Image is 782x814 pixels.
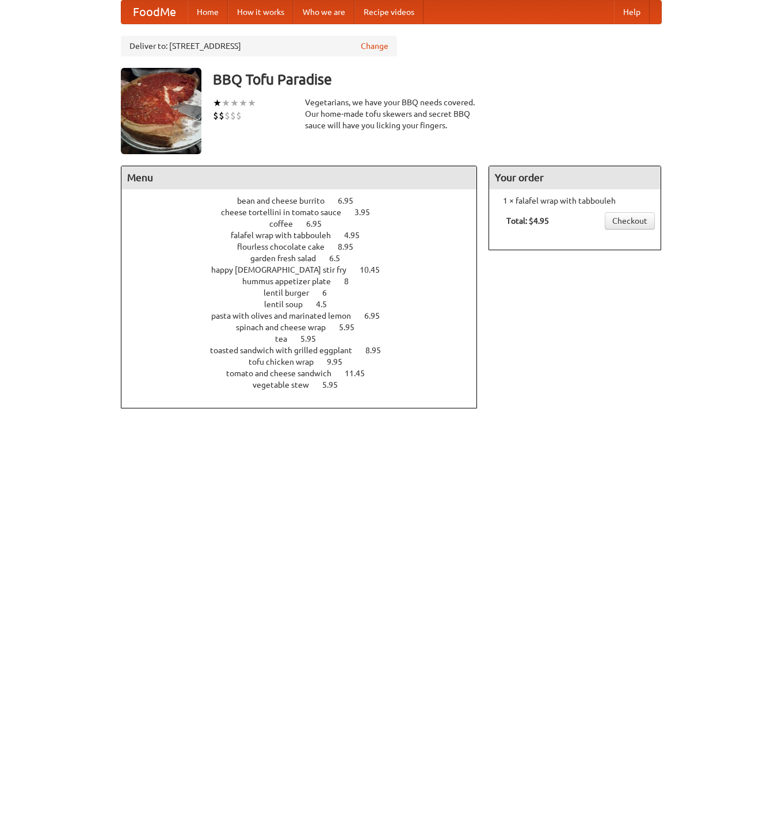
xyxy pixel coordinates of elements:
[354,1,424,24] a: Recipe videos
[250,254,361,263] a: garden fresh salad 6.5
[322,380,349,389] span: 5.95
[344,231,371,240] span: 4.95
[242,277,370,286] a: hummus appetizer plate 8
[305,97,478,131] div: Vegetarians, we have your BBQ needs covered. Our home-made tofu skewers and secret BBQ sauce will...
[264,300,314,309] span: lentil soup
[237,242,336,251] span: flourless chocolate cake
[364,311,391,320] span: 6.95
[329,254,352,263] span: 6.5
[264,300,348,309] a: lentil soup 4.5
[264,288,321,297] span: lentil burger
[121,1,188,24] a: FoodMe
[211,265,401,274] a: happy [DEMOGRAPHIC_DATA] stir fry 10.45
[242,277,342,286] span: hummus appetizer plate
[247,97,256,109] li: ★
[230,109,236,122] li: $
[354,208,382,217] span: 3.95
[253,380,321,389] span: vegetable stew
[221,208,391,217] a: cheese tortellini in tomato sauce 3.95
[239,97,247,109] li: ★
[237,242,375,251] a: flourless chocolate cake 8.95
[322,288,338,297] span: 6
[275,334,337,343] a: tea 5.95
[327,357,354,366] span: 9.95
[228,1,293,24] a: How it works
[300,334,327,343] span: 5.95
[213,68,662,91] h3: BBQ Tofu Paradise
[338,196,365,205] span: 6.95
[345,369,376,378] span: 11.45
[237,196,336,205] span: bean and cheese burrito
[230,97,239,109] li: ★
[236,109,242,122] li: $
[253,380,359,389] a: vegetable stew 5.95
[344,277,360,286] span: 8
[226,369,343,378] span: tomato and cheese sandwich
[210,346,364,355] span: toasted sandwich with grilled eggplant
[222,97,230,109] li: ★
[361,40,388,52] a: Change
[237,196,375,205] a: bean and cheese burrito 6.95
[360,265,391,274] span: 10.45
[249,357,364,366] a: tofu chicken wrap 9.95
[121,68,201,154] img: angular.jpg
[231,231,342,240] span: falafel wrap with tabbouleh
[226,369,386,378] a: tomato and cheese sandwich 11.45
[269,219,343,228] a: coffee 6.95
[224,109,230,122] li: $
[188,1,228,24] a: Home
[614,1,650,24] a: Help
[121,36,397,56] div: Deliver to: [STREET_ADDRESS]
[338,242,365,251] span: 8.95
[236,323,337,332] span: spinach and cheese wrap
[121,166,477,189] h4: Menu
[250,254,327,263] span: garden fresh salad
[506,216,549,226] b: Total: $4.95
[211,265,358,274] span: happy [DEMOGRAPHIC_DATA] stir fry
[213,97,222,109] li: ★
[231,231,381,240] a: falafel wrap with tabbouleh 4.95
[339,323,366,332] span: 5.95
[210,346,402,355] a: toasted sandwich with grilled eggplant 8.95
[293,1,354,24] a: Who we are
[236,323,376,332] a: spinach and cheese wrap 5.95
[249,357,325,366] span: tofu chicken wrap
[316,300,338,309] span: 4.5
[275,334,299,343] span: tea
[495,195,655,207] li: 1 × falafel wrap with tabbouleh
[269,219,304,228] span: coffee
[306,219,333,228] span: 6.95
[221,208,353,217] span: cheese tortellini in tomato sauce
[365,346,392,355] span: 8.95
[489,166,661,189] h4: Your order
[264,288,348,297] a: lentil burger 6
[211,311,401,320] a: pasta with olives and marinated lemon 6.95
[219,109,224,122] li: $
[211,311,363,320] span: pasta with olives and marinated lemon
[605,212,655,230] a: Checkout
[213,109,219,122] li: $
